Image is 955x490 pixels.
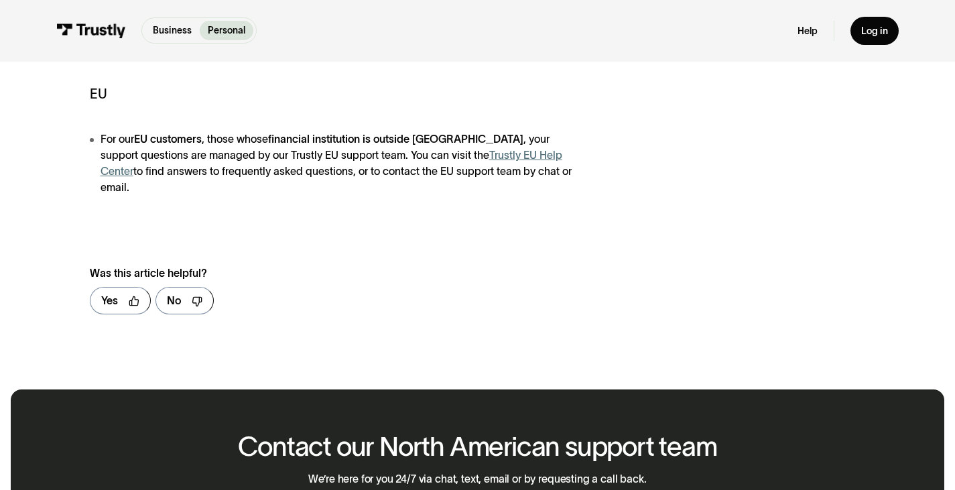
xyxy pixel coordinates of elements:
[208,23,245,38] p: Personal
[153,23,192,38] p: Business
[798,25,818,37] a: Help
[850,17,899,45] a: Log in
[145,21,200,40] a: Business
[90,287,151,315] a: Yes
[90,84,589,105] h5: EU
[56,23,126,38] img: Trustly Logo
[308,473,646,485] p: We’re here for you 24/7 via chat, text, email or by requesting a call back.
[861,25,888,37] div: Log in
[200,21,253,40] a: Personal
[155,287,214,315] a: No
[134,133,202,145] strong: EU customers
[238,432,716,462] h2: Contact our North American support team
[90,131,589,196] li: For our , those whose , your support questions are managed by our Trustly EU support team. You ca...
[90,265,561,282] div: Was this article helpful?
[101,149,562,177] a: Trustly EU Help Center
[167,293,181,309] div: No
[101,293,118,309] div: Yes
[268,133,523,145] strong: financial institution is outside [GEOGRAPHIC_DATA]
